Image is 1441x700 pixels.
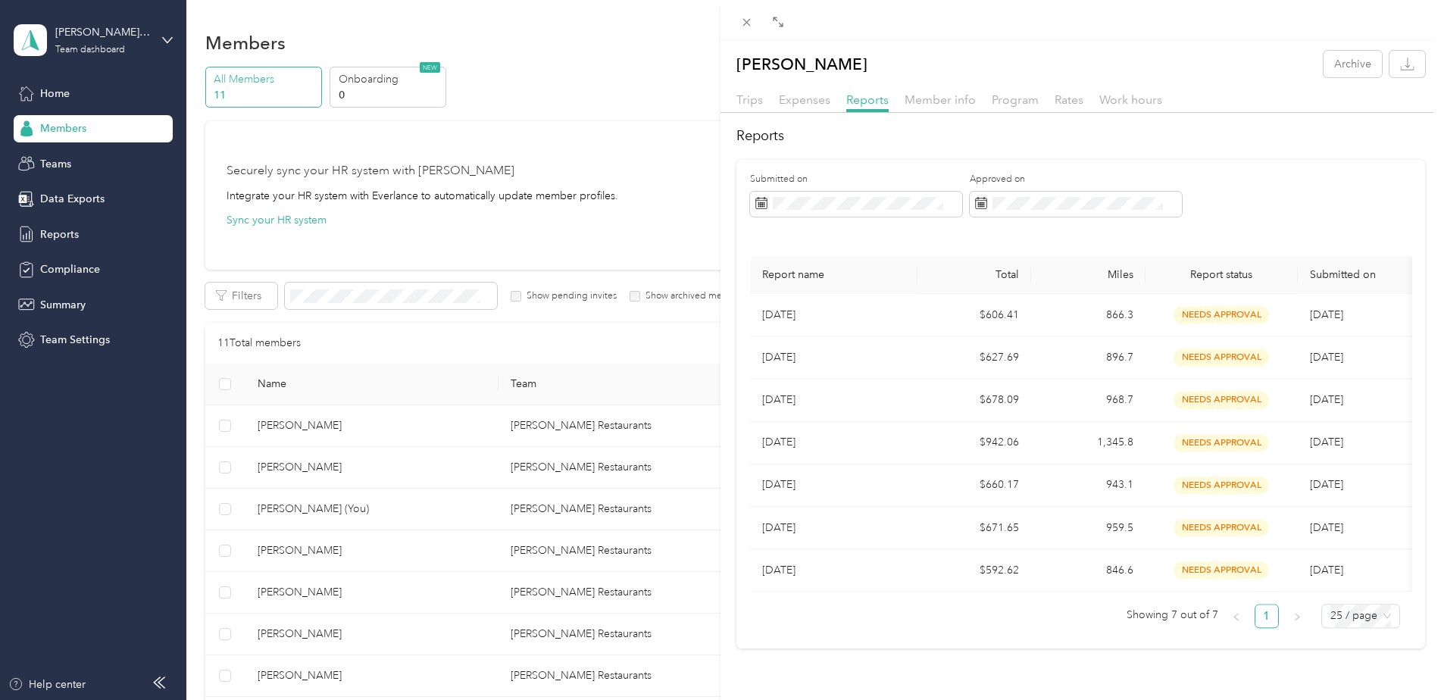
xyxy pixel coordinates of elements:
[762,392,905,408] p: [DATE]
[917,337,1032,380] td: $627.69
[1324,51,1382,77] button: Archive
[736,126,1425,146] h2: Reports
[1293,612,1302,621] span: right
[930,268,1020,281] div: Total
[762,349,905,366] p: [DATE]
[762,435,905,452] p: [DATE]
[1031,294,1146,336] td: 866.3
[917,507,1032,549] td: $671.65
[1356,615,1441,700] iframe: Everlance-gr Chat Button Frame
[779,92,830,107] span: Expenses
[1031,380,1146,422] td: 968.7
[1298,256,1412,294] th: Submitted on
[1224,605,1249,629] li: Previous Page
[970,173,1182,186] label: Approved on
[1310,393,1343,406] span: [DATE]
[750,256,917,294] th: Report name
[992,92,1039,107] span: Program
[917,380,1032,422] td: $678.09
[1031,464,1146,507] td: 943.1
[1285,605,1309,629] li: Next Page
[1310,351,1343,364] span: [DATE]
[1321,605,1400,629] div: Page Size
[917,294,1032,336] td: $606.41
[1232,612,1241,621] span: left
[736,51,867,77] p: [PERSON_NAME]
[1031,337,1146,380] td: 896.7
[1043,268,1133,281] div: Miles
[1310,564,1343,577] span: [DATE]
[1127,605,1218,627] span: Showing 7 out of 7
[1031,507,1146,549] td: 959.5
[1224,605,1249,629] button: left
[1255,605,1279,629] li: 1
[762,477,905,494] p: [DATE]
[736,92,763,107] span: Trips
[1174,349,1269,367] span: needs approval
[1310,479,1343,492] span: [DATE]
[750,173,962,186] label: Submitted on
[1310,521,1343,534] span: [DATE]
[905,92,976,107] span: Member info
[1055,92,1083,107] span: Rates
[1158,268,1286,281] span: Report status
[1174,392,1269,409] span: needs approval
[1031,422,1146,464] td: 1,345.8
[762,562,905,579] p: [DATE]
[1310,436,1343,449] span: [DATE]
[1310,308,1343,321] span: [DATE]
[1174,561,1269,579] span: needs approval
[762,307,905,323] p: [DATE]
[1330,605,1391,628] span: 25 / page
[1174,434,1269,452] span: needs approval
[917,422,1032,464] td: $942.06
[762,520,905,536] p: [DATE]
[1174,477,1269,494] span: needs approval
[1285,605,1309,629] button: right
[1174,519,1269,536] span: needs approval
[1099,92,1162,107] span: Work hours
[1031,549,1146,592] td: 846.6
[917,549,1032,592] td: $592.62
[917,464,1032,507] td: $660.17
[846,92,889,107] span: Reports
[1255,605,1278,628] a: 1
[1174,306,1269,323] span: needs approval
